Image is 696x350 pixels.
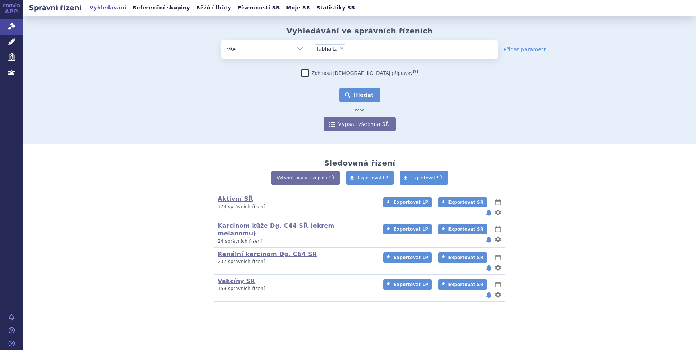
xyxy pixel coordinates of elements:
[235,3,282,13] a: Písemnosti SŘ
[218,278,255,285] a: Vakcíny SŘ
[324,117,396,131] a: Vypsat všechna SŘ
[494,225,502,234] button: lhůty
[218,238,374,244] p: 24 správních řízení
[317,46,338,51] span: fabhalta
[218,195,253,202] a: Aktivní SŘ
[494,280,502,289] button: lhůty
[383,279,432,290] a: Exportovat LP
[130,3,192,13] a: Referenční skupiny
[218,259,374,265] p: 237 správních řízení
[383,197,432,207] a: Exportovat LP
[438,252,487,263] a: Exportovat SŘ
[494,263,502,272] button: nastavení
[494,198,502,207] button: lhůty
[503,46,546,53] a: Přidat parametr
[301,69,418,77] label: Zahrnout [DEMOGRAPHIC_DATA] přípravky
[218,204,374,210] p: 374 správních řízení
[286,27,433,35] h2: Vyhledávání ve správních řízeních
[485,208,493,217] button: notifikace
[448,200,483,205] span: Exportovat SŘ
[485,290,493,299] button: notifikace
[218,251,317,258] a: Renální karcinom Dg. C64 SŘ
[194,3,233,13] a: Běžící lhůty
[394,282,428,287] span: Exportovat LP
[400,171,448,185] a: Exportovat SŘ
[485,263,493,272] button: notifikace
[448,255,483,260] span: Exportovat SŘ
[87,3,128,13] a: Vyhledávání
[348,44,382,53] input: fabhalta
[339,88,380,102] button: Hledat
[23,3,87,13] h2: Správní řízení
[485,235,493,244] button: notifikace
[383,224,432,234] a: Exportovat LP
[394,255,428,260] span: Exportovat LP
[494,253,502,262] button: lhůty
[494,235,502,244] button: nastavení
[340,46,344,51] span: ×
[394,227,428,232] span: Exportovat LP
[314,3,357,13] a: Statistiky SŘ
[284,3,312,13] a: Moje SŘ
[324,159,395,167] h2: Sledovaná řízení
[411,175,443,180] span: Exportovat SŘ
[383,252,432,263] a: Exportovat LP
[494,290,502,299] button: nastavení
[438,224,487,234] a: Exportovat SŘ
[346,171,394,185] a: Exportovat LP
[438,279,487,290] a: Exportovat SŘ
[218,222,335,237] a: Karcinom kůže Dg. C44 SŘ (okrem melanomu)
[271,171,340,185] a: Vytvořit novou skupinu SŘ
[394,200,428,205] span: Exportovat LP
[494,208,502,217] button: nastavení
[352,108,368,112] i: nebo
[438,197,487,207] a: Exportovat SŘ
[448,227,483,232] span: Exportovat SŘ
[358,175,388,180] span: Exportovat LP
[218,286,374,292] p: 159 správních řízení
[413,69,418,74] abbr: (?)
[448,282,483,287] span: Exportovat SŘ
